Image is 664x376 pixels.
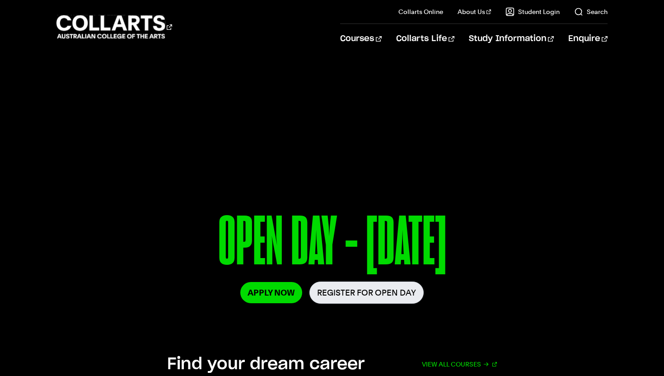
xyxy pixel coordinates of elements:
[574,7,608,16] a: Search
[469,24,554,54] a: Study Information
[167,354,365,374] h2: Find your dream career
[240,282,302,303] a: Apply Now
[568,24,608,54] a: Enquire
[56,14,172,40] div: Go to homepage
[398,7,443,16] a: Collarts Online
[422,354,497,374] a: View all courses
[458,7,491,16] a: About Us
[309,282,424,304] a: Register for Open Day
[396,24,454,54] a: Collarts Life
[505,7,560,16] a: Student Login
[63,207,601,282] p: OPEN DAY - [DATE]
[340,24,381,54] a: Courses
